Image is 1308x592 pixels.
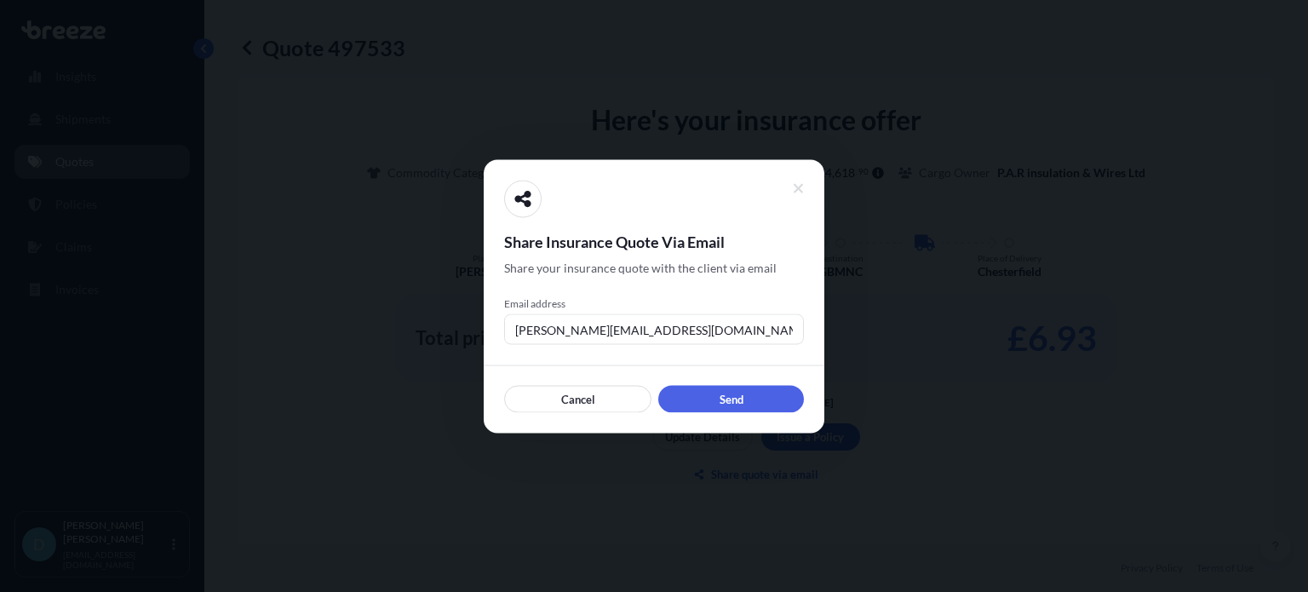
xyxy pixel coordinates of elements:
input: example@gmail.com [504,313,804,344]
span: Email address [504,296,804,310]
p: Cancel [561,390,595,407]
button: Send [658,385,804,412]
span: Share Insurance Quote Via Email [504,231,804,251]
p: Send [720,390,743,407]
button: Cancel [504,385,651,412]
span: Share your insurance quote with the client via email [504,259,777,276]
